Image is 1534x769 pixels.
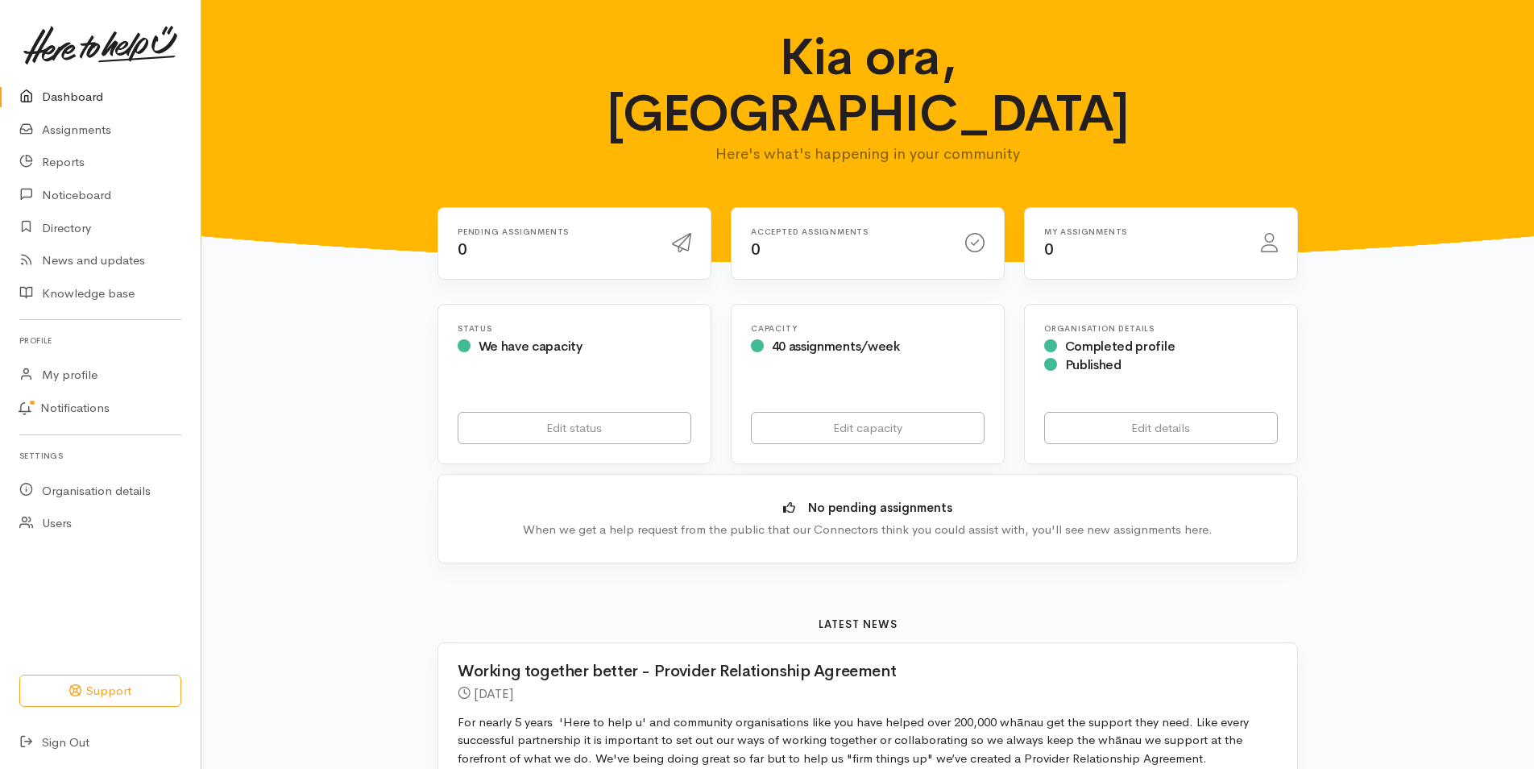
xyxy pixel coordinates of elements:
span: 0 [1044,239,1054,260]
h6: Settings [19,445,181,467]
a: Edit capacity [751,412,985,445]
a: Edit status [458,412,691,445]
span: 40 assignments/week [772,338,900,355]
p: Here's what's happening in your community [554,143,1182,165]
span: 0 [751,239,761,260]
b: Latest news [819,617,898,631]
span: We have capacity [479,338,583,355]
div: When we get a help request from the public that our Connectors think you could assist with, you'l... [462,521,1273,539]
h2: Working together better - Provider Relationship Agreement [458,663,1258,680]
h6: Organisation Details [1044,324,1278,333]
span: Published [1065,356,1121,373]
p: For nearly 5 years 'Here to help u' and community organisations like you have helped over 200,000... [458,713,1278,768]
h1: Kia ora, [GEOGRAPHIC_DATA] [554,29,1182,143]
time: [DATE] [474,685,513,702]
span: 0 [458,239,467,260]
b: No pending assignments [808,500,952,515]
h6: My assignments [1044,227,1242,236]
h6: Capacity [751,324,985,333]
h6: Status [458,324,691,333]
button: Support [19,675,181,708]
span: Completed profile [1065,338,1175,355]
h6: Profile [19,330,181,351]
h6: Accepted assignments [751,227,946,236]
h6: Pending assignments [458,227,653,236]
a: Edit details [1044,412,1278,445]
